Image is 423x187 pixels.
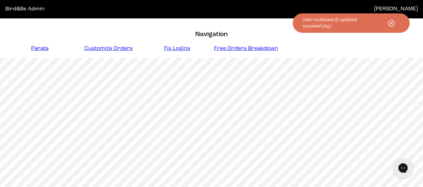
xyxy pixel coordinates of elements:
div: User multipass ID updated successfullyy! [303,17,383,29]
h3: Navigation [5,30,418,39]
button: User multipass ID updated successfullyy! [293,13,410,33]
a: Free Orders Breakdown [212,45,281,53]
iframe: Gorgias live chat messenger [390,156,416,180]
span: Free Orders Breakdown [214,46,278,51]
a: Customize Orders [74,45,143,53]
span: Customize Orders [84,46,133,51]
span: Fix Logins [164,46,190,51]
span: [PERSON_NAME] [374,6,418,12]
a: Fix Logins [143,45,212,53]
